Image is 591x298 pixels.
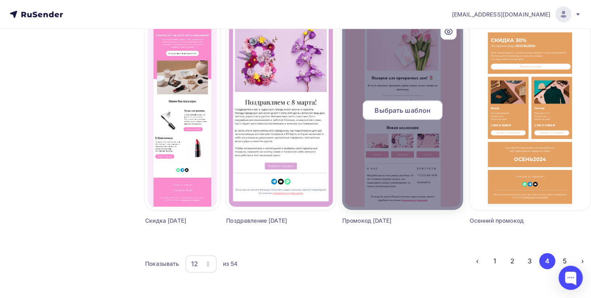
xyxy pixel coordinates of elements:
[557,253,573,269] button: Go to page 5
[522,253,538,269] button: Go to page 3
[185,255,217,273] button: 12
[145,260,179,268] div: Показывать
[469,253,485,269] button: Go to previous page
[191,259,198,269] div: 12
[469,253,591,269] ul: Pagination
[375,106,431,115] span: Выбрать шаблон
[452,10,551,19] span: [EMAIL_ADDRESS][DOMAIN_NAME]
[226,217,308,225] div: Поздравление [DATE]
[223,260,238,268] div: из 54
[470,217,560,225] div: Осенний промокод
[574,253,591,269] button: Go to next page
[504,253,520,269] button: Go to page 2
[452,6,581,23] a: [EMAIL_ADDRESS][DOMAIN_NAME]
[145,217,201,225] div: Скидка [DATE]
[342,217,433,225] div: Промокод [DATE]
[487,253,503,269] button: Go to page 1
[539,253,556,269] button: Go to page 4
